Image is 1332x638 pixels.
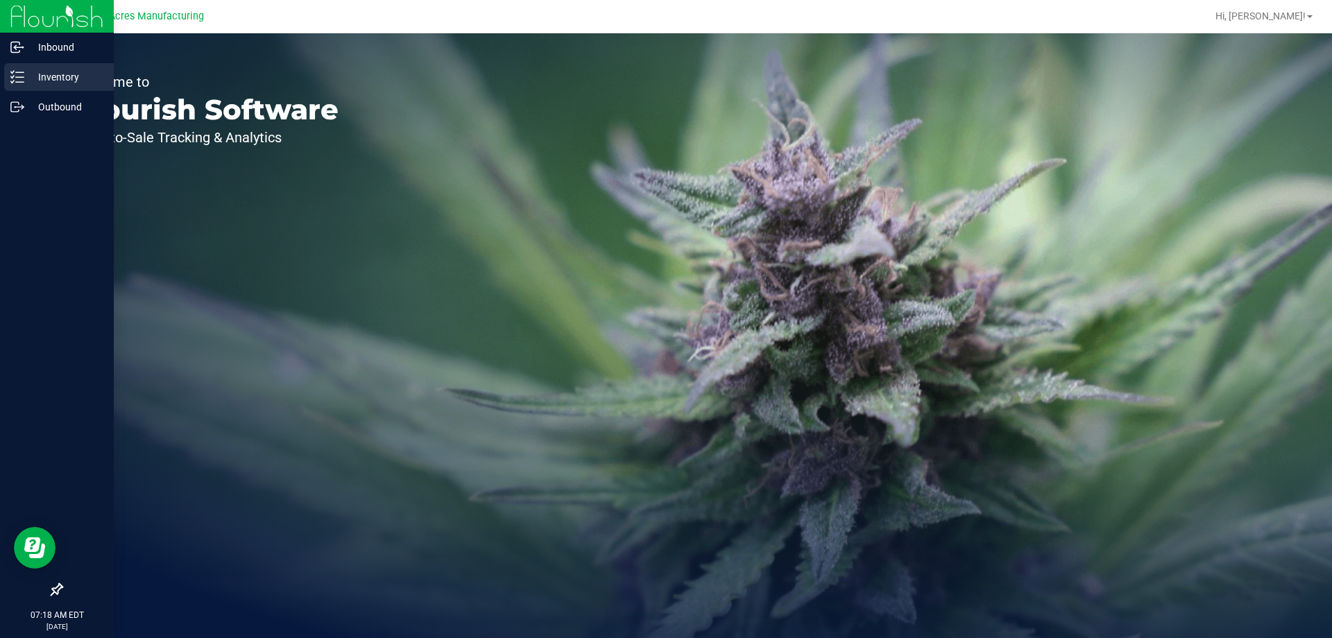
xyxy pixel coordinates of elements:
[24,69,108,85] p: Inventory
[14,527,55,569] iframe: Resource center
[75,96,339,124] p: Flourish Software
[10,40,24,54] inline-svg: Inbound
[1215,10,1306,22] span: Hi, [PERSON_NAME]!
[6,621,108,632] p: [DATE]
[75,131,339,144] p: Seed-to-Sale Tracking & Analytics
[10,70,24,84] inline-svg: Inventory
[75,75,339,89] p: Welcome to
[6,609,108,621] p: 07:18 AM EDT
[24,99,108,115] p: Outbound
[79,10,204,22] span: Green Acres Manufacturing
[24,39,108,56] p: Inbound
[10,100,24,114] inline-svg: Outbound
